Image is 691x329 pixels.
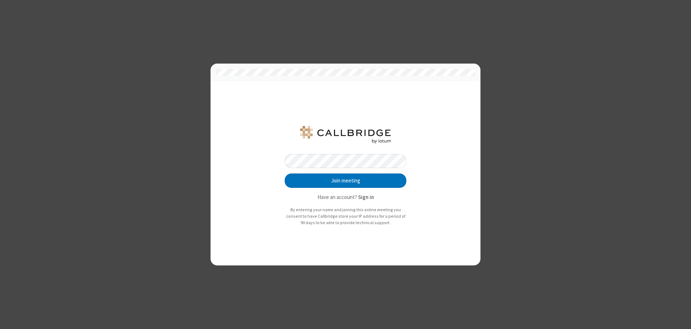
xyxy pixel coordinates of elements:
p: By entering your name and joining this online meeting you consent to have Callbridge store your I... [285,207,406,226]
button: Sign in [358,193,374,201]
p: Have an account? [285,193,406,201]
strong: Sign in [358,194,374,200]
button: Join meeting [285,173,406,188]
img: QA Selenium DO NOT DELETE OR CHANGE [299,126,392,143]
